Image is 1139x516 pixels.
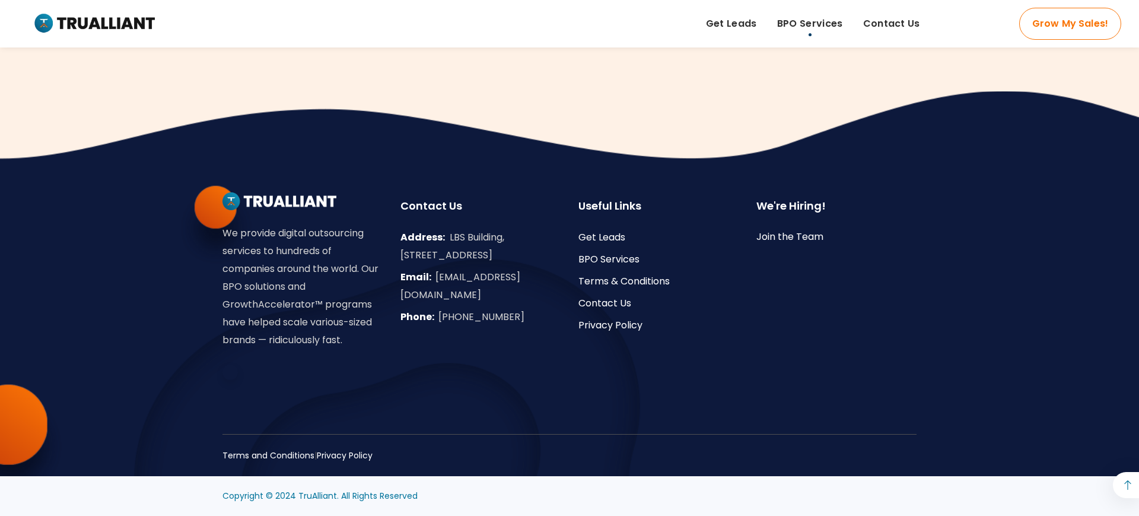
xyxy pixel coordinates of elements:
a: Terms & Conditions [578,274,670,288]
a: Privacy Policy [317,449,373,461]
a: [PHONE_NUMBER] [438,310,524,324]
a: [EMAIL_ADDRESS][DOMAIN_NAME] [400,270,520,302]
span: Get Leads [706,15,757,33]
a: BPO Services [578,252,640,266]
a: Contact Us [578,296,631,310]
div: | [222,447,561,464]
span: Contact Us [400,198,462,213]
a: Join the Team [756,230,823,243]
a: Grow My Sales! [1019,8,1121,40]
p: Copyright © 2024 TruAlliant. All Rights Reserved [222,488,917,504]
span: Phone: [400,310,434,324]
span: Email: [400,270,431,284]
a: Get Leads [578,230,625,244]
span: BPO Services [777,15,843,33]
span: We're Hiring! [756,198,826,213]
span: Address: [400,230,445,244]
a: Terms and Conditions [222,449,314,461]
span: Useful Links [578,198,641,213]
span: LBS Building, [STREET_ADDRESS] [400,230,504,262]
a: Privacy Policy [578,318,642,332]
span: We provide digital outsourcing services to hundreds of companies around the world. Our BPO soluti... [222,226,378,347]
span: Contact Us [863,15,920,33]
a: Facebook [222,365,238,380]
